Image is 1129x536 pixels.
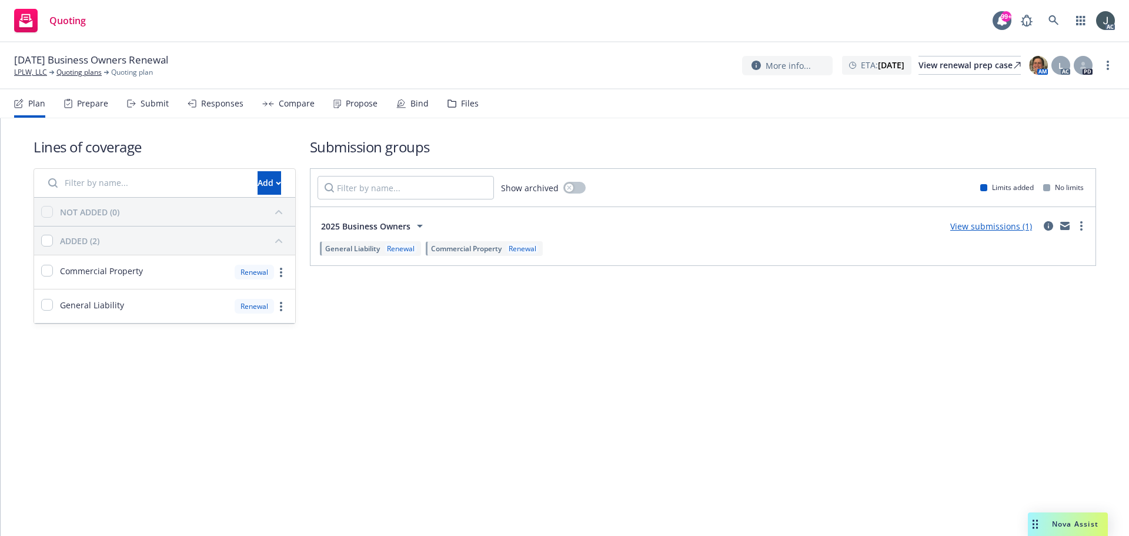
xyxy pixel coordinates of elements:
span: Commercial Property [431,244,502,254]
span: Quoting [49,16,86,25]
a: Quoting plans [56,67,102,78]
a: LPLW, LLC [14,67,47,78]
span: 2025 Business Owners [321,220,410,232]
span: Commercial Property [60,265,143,277]
input: Filter by name... [318,176,494,199]
a: Quoting [9,4,91,37]
div: Files [461,99,479,108]
div: Limits added [980,182,1034,192]
a: more [1074,219,1088,233]
div: No limits [1043,182,1084,192]
div: Add [258,172,281,194]
a: View renewal prep case [918,56,1021,75]
div: NOT ADDED (0) [60,206,119,218]
a: Switch app [1069,9,1093,32]
span: Show archived [501,182,559,194]
h1: Lines of coverage [34,137,296,157]
img: photo [1096,11,1115,30]
button: NOT ADDED (0) [60,202,288,221]
a: Report a Bug [1015,9,1038,32]
span: [DATE] Business Owners Renewal [14,53,168,67]
span: General Liability [60,299,124,311]
div: Renewal [506,244,539,254]
button: More info... [742,56,833,75]
div: Renewal [235,265,274,279]
input: Filter by name... [41,171,250,195]
span: Nova Assist [1052,519,1098,529]
span: ETA : [861,59,904,71]
div: 99+ [1001,11,1011,22]
div: Bind [410,99,429,108]
a: more [274,265,288,279]
span: Quoting plan [111,67,153,78]
button: 2025 Business Owners [318,214,430,238]
strong: [DATE] [878,59,904,71]
a: more [274,299,288,314]
span: General Liability [325,244,380,254]
div: Propose [346,99,378,108]
img: photo [1029,56,1048,75]
div: Submit [141,99,169,108]
div: Compare [279,99,315,108]
div: Drag to move [1028,512,1043,536]
button: Add [258,171,281,195]
h1: Submission groups [310,137,1096,157]
div: Renewal [385,244,417,254]
a: View submissions (1) [950,221,1032,232]
a: Search [1042,9,1065,32]
span: More info... [766,59,811,72]
div: Renewal [235,299,274,314]
a: more [1101,58,1115,72]
div: View renewal prep case [918,56,1021,74]
span: L [1058,59,1063,72]
div: Plan [28,99,45,108]
div: Prepare [77,99,108,108]
div: Responses [201,99,243,108]
button: ADDED (2) [60,231,288,250]
button: Nova Assist [1028,512,1108,536]
a: circleInformation [1041,219,1055,233]
div: ADDED (2) [60,235,99,247]
a: mail [1058,219,1072,233]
